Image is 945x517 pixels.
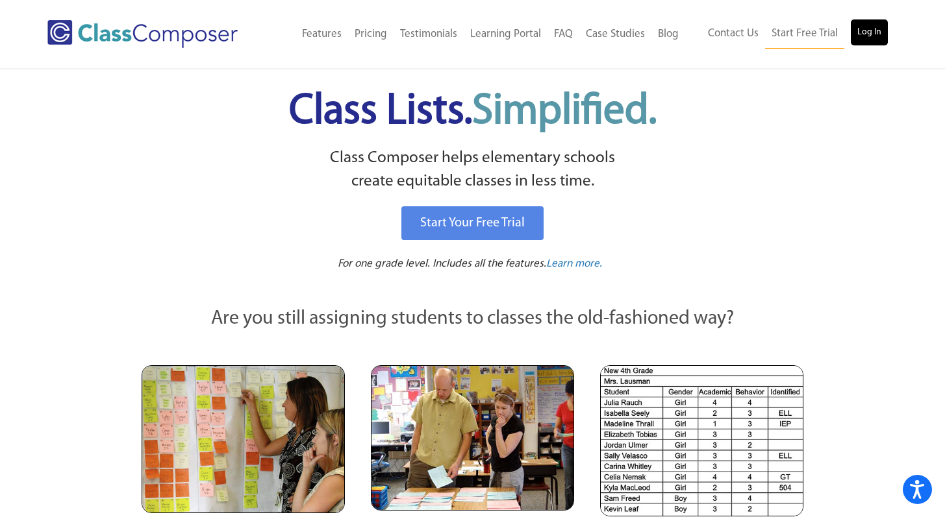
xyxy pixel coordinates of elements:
a: Learn more. [546,256,602,272]
a: Log In [851,19,888,45]
img: Class Composer [47,20,238,48]
nav: Header Menu [270,20,685,49]
a: Start Your Free Trial [401,206,544,240]
a: FAQ [548,20,579,49]
p: Are you still assigning students to classes the old-fashioned way? [142,305,804,333]
a: Pricing [348,20,394,49]
span: Simplified. [472,91,657,133]
span: Class Lists. [289,91,657,133]
a: Testimonials [394,20,464,49]
nav: Header Menu [685,19,888,49]
a: Start Free Trial [765,19,844,49]
a: Case Studies [579,20,651,49]
a: Contact Us [701,19,765,48]
img: Spreadsheets [600,365,803,516]
span: Learn more. [546,258,602,269]
img: Teachers Looking at Sticky Notes [142,365,345,513]
a: Blog [651,20,685,49]
a: Learning Portal [464,20,548,49]
span: For one grade level. Includes all the features. [338,258,546,269]
a: Features [296,20,348,49]
img: Blue and Pink Paper Cards [371,365,574,510]
span: Start Your Free Trial [420,217,525,230]
p: Class Composer helps elementary schools create equitable classes in less time. [140,147,806,194]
